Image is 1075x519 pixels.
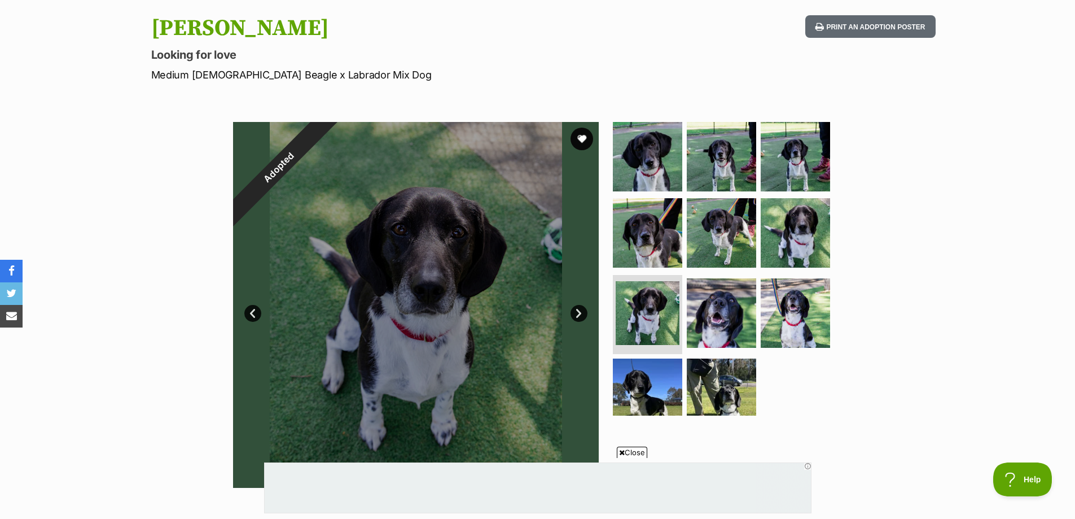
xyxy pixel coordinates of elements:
[151,15,629,41] h1: [PERSON_NAME]
[207,96,350,239] div: Adopted
[571,305,587,322] a: Next
[264,463,811,513] iframe: Advertisement
[993,463,1052,496] iframe: Help Scout Beacon - Open
[761,122,830,191] img: Photo of Regina
[761,278,830,348] img: Photo of Regina
[617,447,647,458] span: Close
[687,278,756,348] img: Photo of Regina
[613,198,682,268] img: Photo of Regina
[244,305,261,322] a: Prev
[613,359,682,428] img: Photo of Regina
[761,198,830,268] img: Photo of Regina
[571,128,593,150] button: favourite
[687,122,756,191] img: Photo of Regina
[616,281,679,345] img: Photo of Regina
[151,47,629,63] p: Looking for love
[151,67,629,82] p: Medium [DEMOGRAPHIC_DATA] Beagle x Labrador Mix Dog
[613,122,682,191] img: Photo of Regina
[805,15,935,38] button: Print an adoption poster
[687,198,756,268] img: Photo of Regina
[687,359,756,428] img: Photo of Regina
